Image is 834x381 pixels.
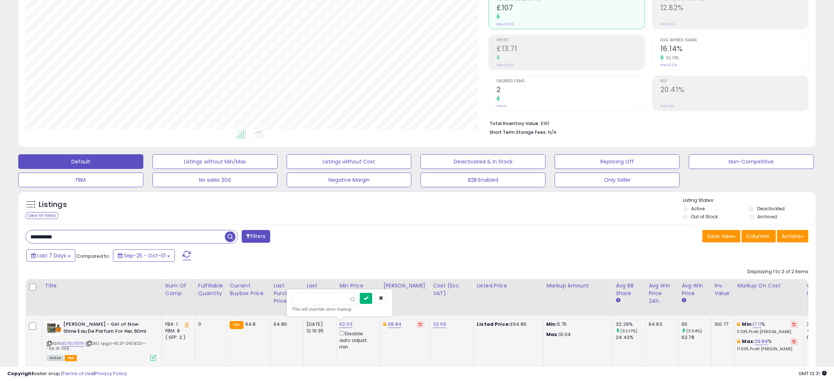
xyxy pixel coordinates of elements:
[26,212,58,219] div: Clear All Filters
[287,173,412,187] button: Negative Margin
[420,154,546,169] button: Deactivated & In Stock
[273,321,298,328] div: 64.80
[702,230,740,242] button: Save View
[747,268,808,275] div: Displaying 1 to 2 of 2 items
[737,338,798,352] div: %
[620,328,637,334] small: (32.17%)
[198,282,223,297] div: Fulfillable Quantity
[691,214,718,220] label: Out of Stock
[555,154,680,169] button: Repricing Off
[230,321,243,329] small: FBA
[7,370,127,377] div: seller snap | |
[165,282,192,297] div: Num of Comp.
[746,233,769,240] span: Columns
[273,282,300,305] div: Last Purchase Price
[616,297,620,304] small: Avg BB Share.
[65,355,77,361] span: FBA
[734,279,804,316] th: The percentage added to the cost of goods (COGS) that forms the calculator for Min & Max prices.
[664,55,679,61] small: 32.19%
[287,154,412,169] button: Listings without Cost
[62,340,84,347] a: B07BL1T8TN
[47,340,147,351] span: | SKU: qogit-40.31-240820---65.31-VA6
[497,63,514,67] small: Prev: £0.00
[691,205,705,212] label: Active
[388,321,401,328] a: 68.84
[737,282,800,290] div: Markup on Cost
[18,154,143,169] button: Default
[546,321,557,328] strong: Min:
[477,321,537,328] div: £64.80
[245,321,256,328] span: 64.8
[95,370,127,377] a: Privacy Policy
[165,321,189,328] div: FBA: 1
[63,321,152,336] b: [PERSON_NAME] - Girl of Now Shine Eau De Parfum For Her,90ml
[660,79,808,83] span: ROI
[683,197,816,204] p: Listing States:
[165,328,189,334] div: FBM: 8
[741,230,776,242] button: Columns
[490,118,803,127] li: £101
[63,370,94,377] a: Terms of Use
[7,370,34,377] strong: Copyright
[660,38,808,42] span: Avg. Buybox Share
[546,321,607,328] p: 5.75
[497,79,644,83] span: Ordered Items
[497,104,507,108] small: Prev: 0
[682,321,711,328] div: 65
[39,200,67,210] h5: Listings
[660,4,808,14] h2: 12.82%
[660,63,677,67] small: Prev: 12.21%
[548,129,556,136] span: N/A
[18,173,143,187] button: FBM
[433,321,446,328] a: 33.59
[152,173,278,187] button: No sales 30d
[490,120,539,127] b: Total Inventory Value:
[682,282,708,297] div: Avg Win Price
[152,154,278,169] button: Listings without Min/Max
[47,355,64,361] span: All listings currently available for purchase on Amazon
[26,249,75,262] button: Last 7 Days
[686,328,702,334] small: (3.54%)
[737,329,798,335] p: 11.03% Profit [PERSON_NAME]
[47,321,156,360] div: ASIN:
[497,86,644,95] h2: 2
[477,282,540,290] div: Listed Price
[616,321,645,328] div: 32.29%
[165,334,189,341] div: ( SFP: 2 )
[198,321,221,328] div: 0
[714,282,731,297] div: Inv. value
[689,154,814,169] button: Non-Competitive
[755,338,768,345] a: 29.88
[737,347,798,352] p: 17.50% Profit [PERSON_NAME]
[497,45,644,54] h2: £13.71
[292,306,387,313] div: This will override store markup
[497,22,514,26] small: Prev: £0.00
[546,331,559,338] strong: Max:
[37,252,66,259] span: Last 7 Days
[306,282,333,313] div: Last Purchase Date (GMT)
[497,4,644,14] h2: £107
[777,230,808,242] button: Actions
[682,334,711,341] div: 62.78
[490,129,547,135] b: Short Term Storage Fees:
[682,297,686,304] small: Avg Win Price.
[45,282,159,290] div: Title
[660,22,675,26] small: Prev: N/A
[230,282,267,297] div: Current Buybox Price
[339,282,377,290] div: Min Price
[737,321,798,335] div: %
[757,214,777,220] label: Archived
[76,253,110,260] span: Compared to:
[616,282,642,297] div: Avg BB Share
[497,38,644,42] span: Profit
[757,205,785,212] label: Deactivated
[649,282,675,305] div: Avg Win Price 24h.
[546,282,610,290] div: Markup Amount
[339,329,374,350] div: Disable auto adjust min
[420,173,546,187] button: B2B Enabled
[433,282,471,297] div: Cost (Exc. VAT)
[660,86,808,95] h2: 20.41%
[47,321,61,336] img: 414NLtDOQqL._SL40_.jpg
[714,321,728,328] div: 100.77
[649,321,673,328] div: 64.93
